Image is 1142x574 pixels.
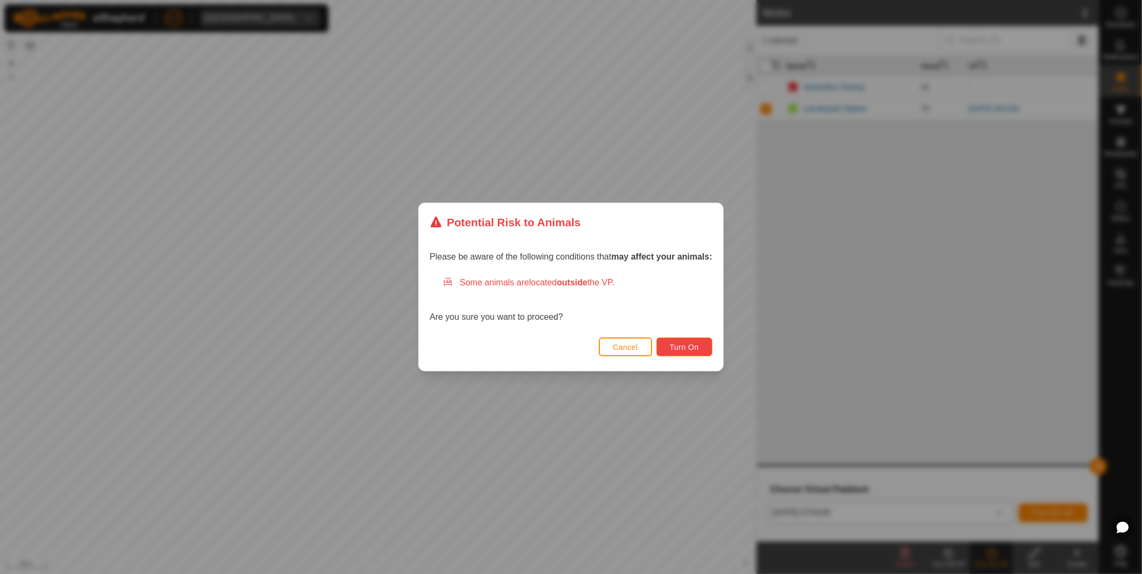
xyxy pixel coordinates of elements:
strong: may affect your animals: [611,252,712,261]
div: Potential Risk to Animals [430,214,581,231]
strong: outside [557,278,588,287]
span: Turn On [670,343,699,351]
span: Please be aware of the following conditions that [430,252,712,261]
span: Cancel [613,343,638,351]
span: located the VP. [529,278,615,287]
button: Cancel [599,338,652,356]
button: Turn On [656,338,712,356]
div: Are you sure you want to proceed? [430,276,712,324]
div: Some animals are [442,276,712,289]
